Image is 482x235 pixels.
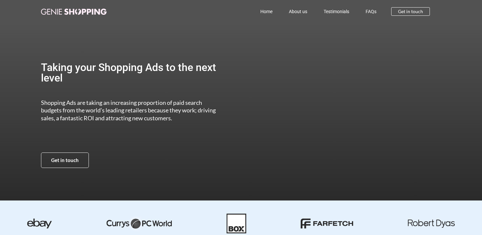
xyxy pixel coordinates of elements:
a: Home [252,4,281,19]
img: Box-01 [227,214,246,233]
a: FAQs [357,4,385,19]
span: Get in touch [398,9,423,14]
h2: Taking your Shopping Ads to the next level [41,62,222,83]
a: Testimonials [315,4,357,19]
img: robert dyas [408,220,455,228]
a: Get in touch [41,153,89,168]
nav: Menu [135,4,385,19]
span: Get in touch [51,158,79,163]
span: Shopping Ads are taking an increasing proportion of paid search budgets from the world’s leading ... [41,99,216,122]
img: ebay-dark [27,219,52,228]
a: Get in touch [391,7,430,16]
img: farfetch-01 [301,219,353,228]
img: genie-shopping-logo [41,9,107,15]
a: About us [281,4,315,19]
